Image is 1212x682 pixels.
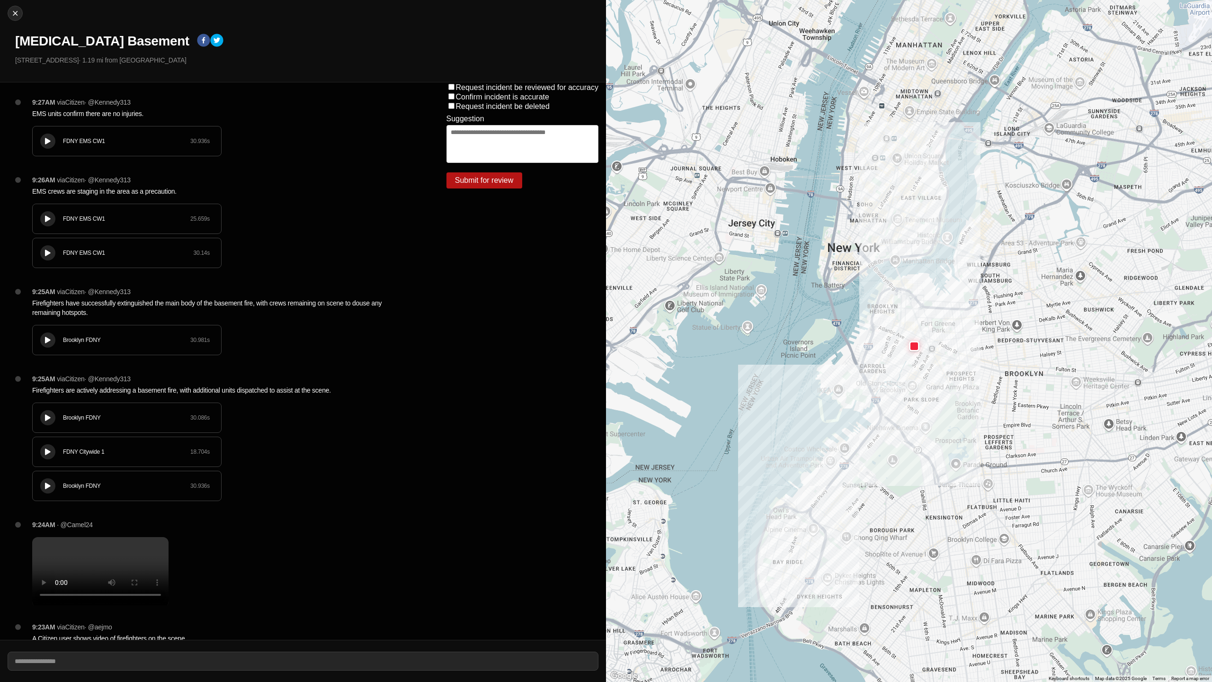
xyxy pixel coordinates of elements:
[190,482,210,490] div: 30.936 s
[446,115,484,123] label: Suggestion
[1171,676,1209,681] a: Report a map error
[32,374,55,384] p: 9:25AM
[210,34,223,49] button: twitter
[15,55,598,65] p: [STREET_ADDRESS] · 1.19 mi from [GEOGRAPHIC_DATA]
[63,414,190,422] div: Brooklyn FDNY
[8,6,23,21] button: cancel
[456,83,599,91] label: Request incident be reviewed for accuracy
[63,249,193,257] div: FDNY EMS CW1
[190,215,210,223] div: 25.659 s
[446,172,522,188] button: Submit for review
[32,175,55,185] p: 9:26AM
[32,98,55,107] p: 9:27AM
[15,33,189,50] h1: [MEDICAL_DATA] Basement
[190,137,210,145] div: 30.936 s
[32,634,409,643] p: A Citizen user shows video of firefighters on the scene.
[608,670,640,682] a: Open this area in Google Maps (opens a new window)
[190,336,210,344] div: 30.981 s
[57,98,131,107] p: via Citizen · @ Kennedy313
[608,670,640,682] img: Google
[32,187,409,196] p: EMS crews are staging in the area as a precaution.
[32,298,409,317] p: Firefighters have successfully extinguished the main body of the basement fire, with crews remain...
[32,622,55,632] p: 9:23AM
[63,482,190,490] div: Brooklyn FDNY
[193,249,210,257] div: 30.14 s
[32,386,409,395] p: Firefighters are actively addressing a basement fire, with additional units dispatched to assist ...
[63,448,190,456] div: FDNY Citywide 1
[190,448,210,456] div: 18.704 s
[57,622,112,632] p: via Citizen · @ aejmo
[10,9,20,18] img: cancel
[32,520,55,529] p: 9:24AM
[63,336,190,344] div: Brooklyn FDNY
[32,287,55,296] p: 9:25AM
[190,414,210,422] div: 30.086 s
[57,175,131,185] p: via Citizen · @ Kennedy313
[57,374,131,384] p: via Citizen · @ Kennedy313
[456,102,550,110] label: Request incident be deleted
[57,287,131,296] p: via Citizen · @ Kennedy313
[63,215,190,223] div: FDNY EMS CW1
[63,137,190,145] div: FDNY EMS CW1
[1049,675,1089,682] button: Keyboard shortcuts
[1095,676,1147,681] span: Map data ©2025 Google
[1152,676,1166,681] a: Terms (opens in new tab)
[32,109,409,118] p: EMS units confirm there are no injuries.
[456,93,549,101] label: Confirm incident is accurate
[197,34,210,49] button: facebook
[57,520,93,529] p: · @Camel24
